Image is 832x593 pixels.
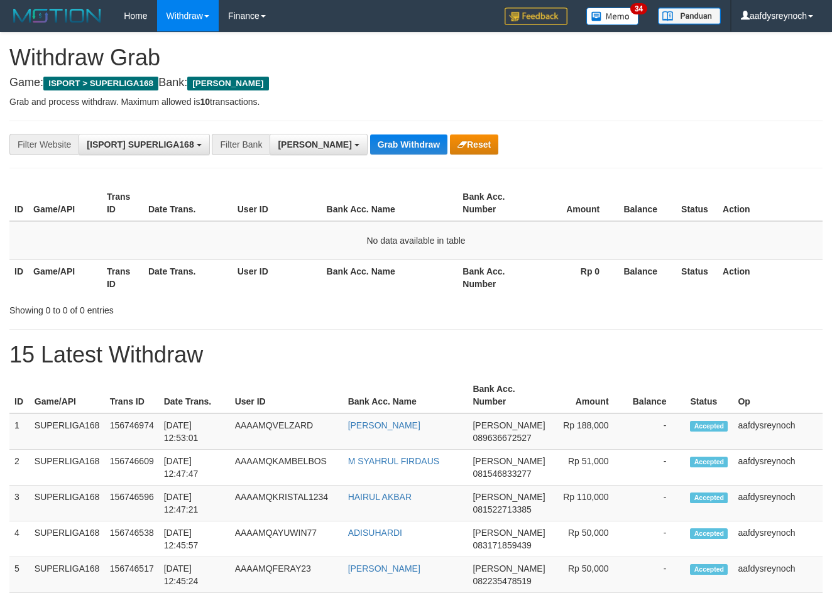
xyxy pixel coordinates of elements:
td: No data available in table [9,221,823,260]
td: AAAAMQVELZARD [230,413,343,450]
th: Amount [550,378,628,413]
td: SUPERLIGA168 [30,413,105,450]
a: ADISUHARDI [348,528,402,538]
span: Accepted [690,528,728,539]
th: Action [718,185,823,221]
th: Action [718,259,823,295]
th: Game/API [28,259,102,295]
td: 3 [9,486,30,521]
span: [PERSON_NAME] [187,77,268,90]
p: Grab and process withdraw. Maximum allowed is transactions. [9,95,823,108]
span: Accepted [690,492,728,503]
th: Game/API [28,185,102,221]
td: - [628,413,686,450]
span: Copy 083171859439 to clipboard [473,540,531,550]
th: Bank Acc. Number [457,185,531,221]
td: [DATE] 12:47:21 [159,486,230,521]
h1: Withdraw Grab [9,45,823,70]
img: Button%20Memo.svg [586,8,639,25]
td: - [628,521,686,557]
strong: 10 [200,97,210,107]
td: aafdysreynoch [733,557,823,593]
td: Rp 50,000 [550,521,628,557]
th: Trans ID [105,378,159,413]
td: SUPERLIGA168 [30,486,105,521]
th: Status [676,185,718,221]
span: Copy 089636672527 to clipboard [473,433,531,443]
th: Balance [618,185,676,221]
th: ID [9,185,28,221]
span: Accepted [690,421,728,432]
td: aafdysreynoch [733,413,823,450]
td: Rp 188,000 [550,413,628,450]
td: 1 [9,413,30,450]
span: [PERSON_NAME] [278,139,351,150]
td: SUPERLIGA168 [30,521,105,557]
th: Bank Acc. Name [322,185,458,221]
span: Copy 081546833277 to clipboard [473,469,531,479]
td: AAAAMQKRISTAL1234 [230,486,343,521]
th: User ID [233,185,322,221]
td: 156746538 [105,521,159,557]
a: M SYAHRUL FIRDAUS [348,456,439,466]
th: Date Trans. [159,378,230,413]
span: 34 [630,3,647,14]
h4: Game: Bank: [9,77,823,89]
td: aafdysreynoch [733,486,823,521]
div: Filter Bank [212,134,270,155]
a: HAIRUL AKBAR [348,492,412,502]
th: User ID [230,378,343,413]
td: [DATE] 12:53:01 [159,413,230,450]
th: Rp 0 [531,259,618,295]
th: Bank Acc. Number [468,378,550,413]
img: Feedback.jpg [505,8,567,25]
img: panduan.png [658,8,721,24]
td: [DATE] 12:45:24 [159,557,230,593]
a: [PERSON_NAME] [348,563,420,574]
th: Balance [628,378,686,413]
th: Op [733,378,823,413]
td: 2 [9,450,30,486]
td: aafdysreynoch [733,450,823,486]
span: Accepted [690,457,728,467]
button: [ISPORT] SUPERLIGA168 [79,134,209,155]
th: Trans ID [102,259,143,295]
span: [PERSON_NAME] [473,420,545,430]
td: AAAAMQKAMBELBOS [230,450,343,486]
th: Game/API [30,378,105,413]
th: Balance [618,259,676,295]
span: [PERSON_NAME] [473,456,545,466]
td: SUPERLIGA168 [30,557,105,593]
td: 4 [9,521,30,557]
span: ISPORT > SUPERLIGA168 [43,77,158,90]
h1: 15 Latest Withdraw [9,342,823,367]
th: Status [685,378,733,413]
span: Copy 082235478519 to clipboard [473,576,531,586]
td: Rp 51,000 [550,450,628,486]
td: SUPERLIGA168 [30,450,105,486]
td: 156746609 [105,450,159,486]
td: AAAAMQAYUWIN77 [230,521,343,557]
td: 156746517 [105,557,159,593]
th: Status [676,259,718,295]
span: [ISPORT] SUPERLIGA168 [87,139,194,150]
div: Filter Website [9,134,79,155]
th: User ID [233,259,322,295]
td: 156746974 [105,413,159,450]
th: Bank Acc. Name [322,259,458,295]
button: Grab Withdraw [370,134,447,155]
td: AAAAMQFERAY23 [230,557,343,593]
span: [PERSON_NAME] [473,563,545,574]
td: - [628,557,686,593]
td: [DATE] 12:45:57 [159,521,230,557]
td: Rp 110,000 [550,486,628,521]
span: Accepted [690,564,728,575]
th: Amount [531,185,618,221]
td: 5 [9,557,30,593]
span: [PERSON_NAME] [473,528,545,538]
th: Bank Acc. Name [343,378,468,413]
div: Showing 0 to 0 of 0 entries [9,299,337,317]
th: Date Trans. [143,259,233,295]
th: ID [9,259,28,295]
td: - [628,450,686,486]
